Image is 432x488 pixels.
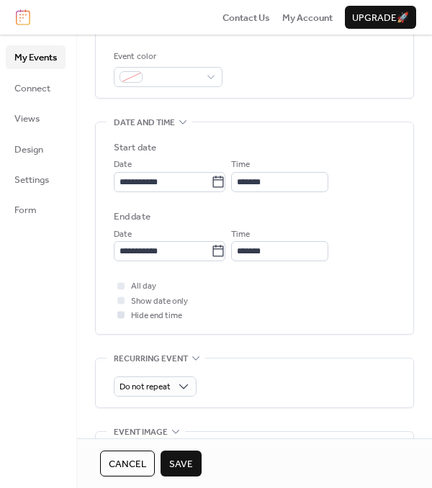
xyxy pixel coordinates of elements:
[14,203,37,217] span: Form
[131,294,188,309] span: Show date only
[100,451,155,476] button: Cancel
[14,112,40,126] span: Views
[352,11,409,25] span: Upgrade 🚀
[282,11,333,25] span: My Account
[120,379,171,395] span: Do not repeat
[14,81,50,96] span: Connect
[114,50,220,64] div: Event color
[114,158,132,172] span: Date
[114,140,156,155] div: Start date
[282,10,333,24] a: My Account
[222,11,270,25] span: Contact Us
[16,9,30,25] img: logo
[222,10,270,24] a: Contact Us
[114,425,168,440] span: Event image
[6,137,66,161] a: Design
[114,227,132,242] span: Date
[114,351,188,366] span: Recurring event
[109,457,146,471] span: Cancel
[131,279,156,294] span: All day
[6,76,66,99] a: Connect
[131,309,182,323] span: Hide end time
[6,107,66,130] a: Views
[231,227,250,242] span: Time
[161,451,202,476] button: Save
[14,50,57,65] span: My Events
[6,198,66,221] a: Form
[345,6,416,29] button: Upgrade🚀
[14,173,49,187] span: Settings
[114,209,150,224] div: End date
[6,168,66,191] a: Settings
[114,116,175,130] span: Date and time
[169,457,193,471] span: Save
[6,45,66,68] a: My Events
[14,143,43,157] span: Design
[231,158,250,172] span: Time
